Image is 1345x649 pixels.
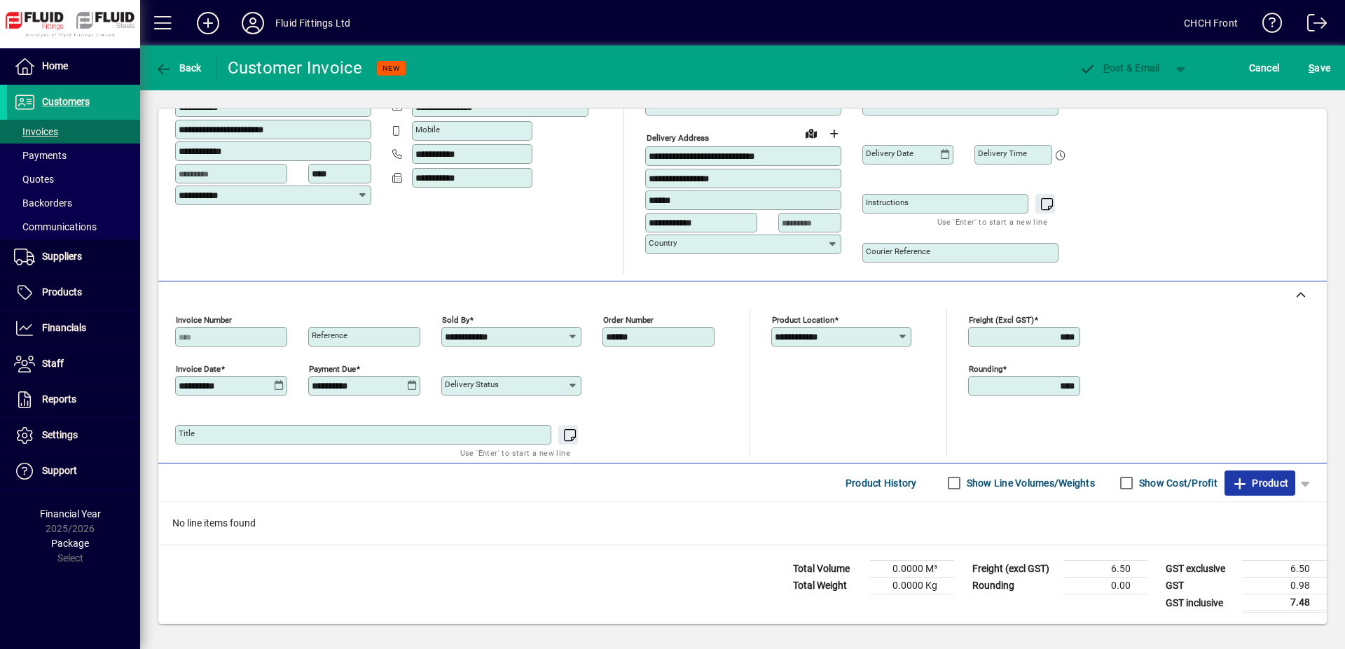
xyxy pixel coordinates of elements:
[978,148,1027,158] mat-label: Delivery time
[846,472,917,494] span: Product History
[822,123,845,145] button: Choose address
[1309,62,1314,74] span: S
[7,215,140,239] a: Communications
[603,315,654,325] mat-label: Order number
[7,382,140,417] a: Reports
[772,315,834,325] mat-label: Product location
[866,246,930,256] mat-label: Courier Reference
[42,358,64,369] span: Staff
[1159,594,1243,612] td: GST inclusive
[442,315,469,325] mat-label: Sold by
[1249,57,1280,79] span: Cancel
[176,364,221,374] mat-label: Invoice date
[1184,12,1238,34] div: CHCH Front
[151,55,205,81] button: Back
[7,275,140,310] a: Products
[40,508,101,519] span: Financial Year
[14,126,58,137] span: Invoices
[460,445,570,461] mat-hint: Use 'Enter' to start a new line
[415,125,440,134] mat-label: Mobile
[155,62,202,74] span: Back
[42,286,82,298] span: Products
[7,239,140,274] a: Suppliers
[1103,62,1110,74] span: P
[7,454,140,489] a: Support
[866,197,909,207] mat-label: Instructions
[186,11,230,36] button: Add
[1243,561,1327,578] td: 6.50
[179,428,195,438] mat-label: Title
[1159,561,1243,578] td: GST exclusive
[965,578,1063,594] td: Rounding
[42,322,86,333] span: Financials
[382,64,400,73] span: NEW
[1243,594,1327,612] td: 7.48
[969,315,1034,325] mat-label: Freight (excl GST)
[42,96,90,107] span: Customers
[51,538,89,549] span: Package
[1225,470,1295,496] button: Product
[7,311,140,346] a: Financials
[1159,578,1243,594] td: GST
[786,561,870,578] td: Total Volume
[1252,3,1283,48] a: Knowledge Base
[312,330,347,340] mat-label: Reference
[7,49,140,84] a: Home
[176,315,232,325] mat-label: Invoice number
[937,214,1047,230] mat-hint: Use 'Enter' to start a new line
[7,191,140,215] a: Backorders
[14,174,54,185] span: Quotes
[7,418,140,453] a: Settings
[14,221,97,232] span: Communications
[7,120,140,144] a: Invoices
[42,465,77,476] span: Support
[1297,3,1327,48] a: Logout
[1063,561,1147,578] td: 6.50
[1136,476,1218,490] label: Show Cost/Profit
[230,11,275,36] button: Profile
[870,578,954,594] td: 0.0000 Kg
[158,502,1327,545] div: No line items found
[42,251,82,262] span: Suppliers
[14,197,72,209] span: Backorders
[649,238,677,248] mat-label: Country
[42,393,76,405] span: Reports
[445,379,499,389] mat-label: Delivery status
[7,347,140,382] a: Staff
[42,429,78,440] span: Settings
[140,55,217,81] app-page-header-button: Back
[1246,55,1283,81] button: Cancel
[1232,472,1288,494] span: Product
[275,12,350,34] div: Fluid Fittings Ltd
[228,57,363,79] div: Customer Invoice
[14,150,67,161] span: Payments
[1063,578,1147,594] td: 0.00
[965,561,1063,578] td: Freight (excl GST)
[1072,55,1167,81] button: Post & Email
[969,364,1002,374] mat-label: Rounding
[42,60,68,71] span: Home
[1079,62,1160,74] span: ost & Email
[800,122,822,144] a: View on map
[840,470,923,496] button: Product History
[866,148,913,158] mat-label: Delivery date
[7,167,140,191] a: Quotes
[1305,55,1334,81] button: Save
[964,476,1095,490] label: Show Line Volumes/Weights
[1243,578,1327,594] td: 0.98
[309,364,356,374] mat-label: Payment due
[786,578,870,594] td: Total Weight
[7,144,140,167] a: Payments
[1309,57,1330,79] span: ave
[870,561,954,578] td: 0.0000 M³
